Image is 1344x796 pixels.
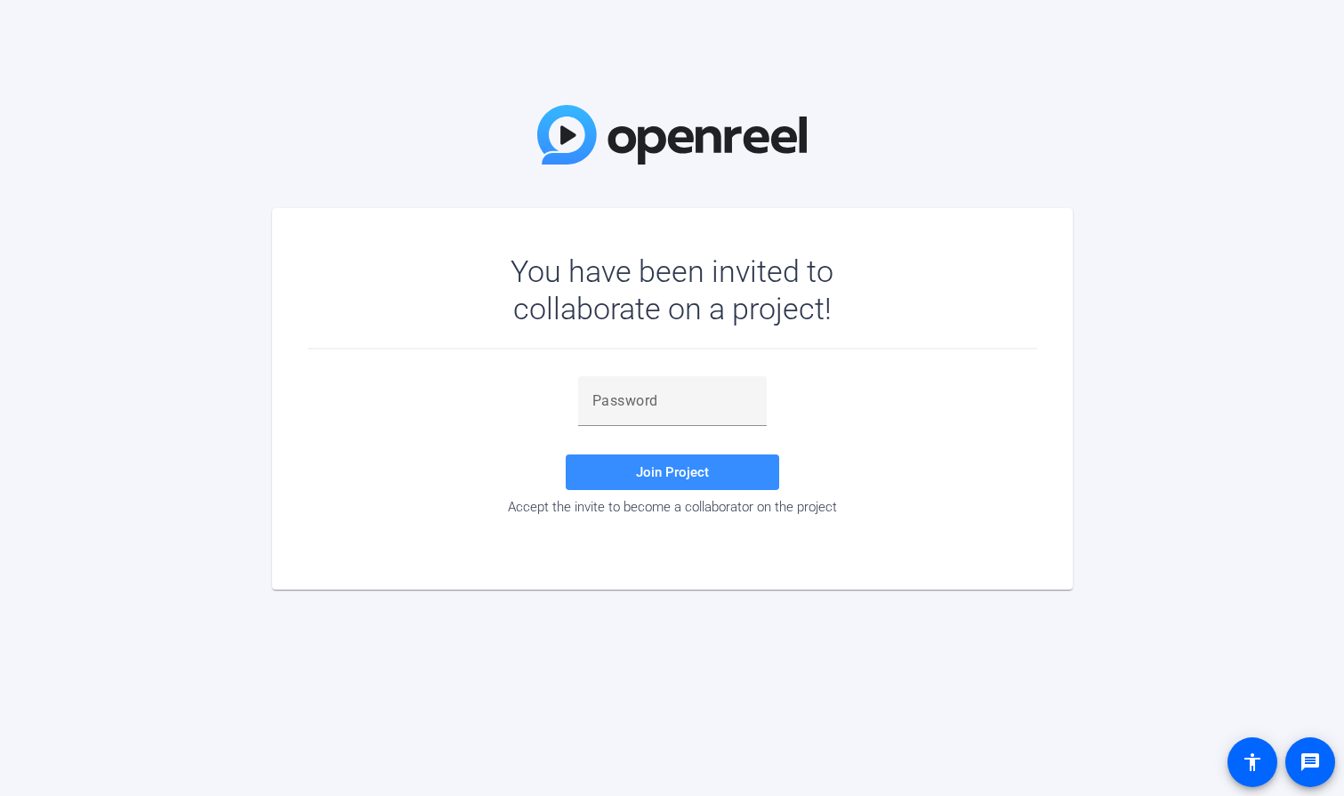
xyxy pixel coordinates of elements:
input: Password [592,390,752,412]
button: Join Project [566,454,779,490]
mat-icon: message [1300,752,1321,773]
span: Join Project [636,464,709,480]
div: Accept the invite to become a collaborator on the project [308,499,1037,515]
div: You have been invited to collaborate on a project! [459,253,885,327]
mat-icon: accessibility [1242,752,1263,773]
img: OpenReel Logo [537,105,808,165]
